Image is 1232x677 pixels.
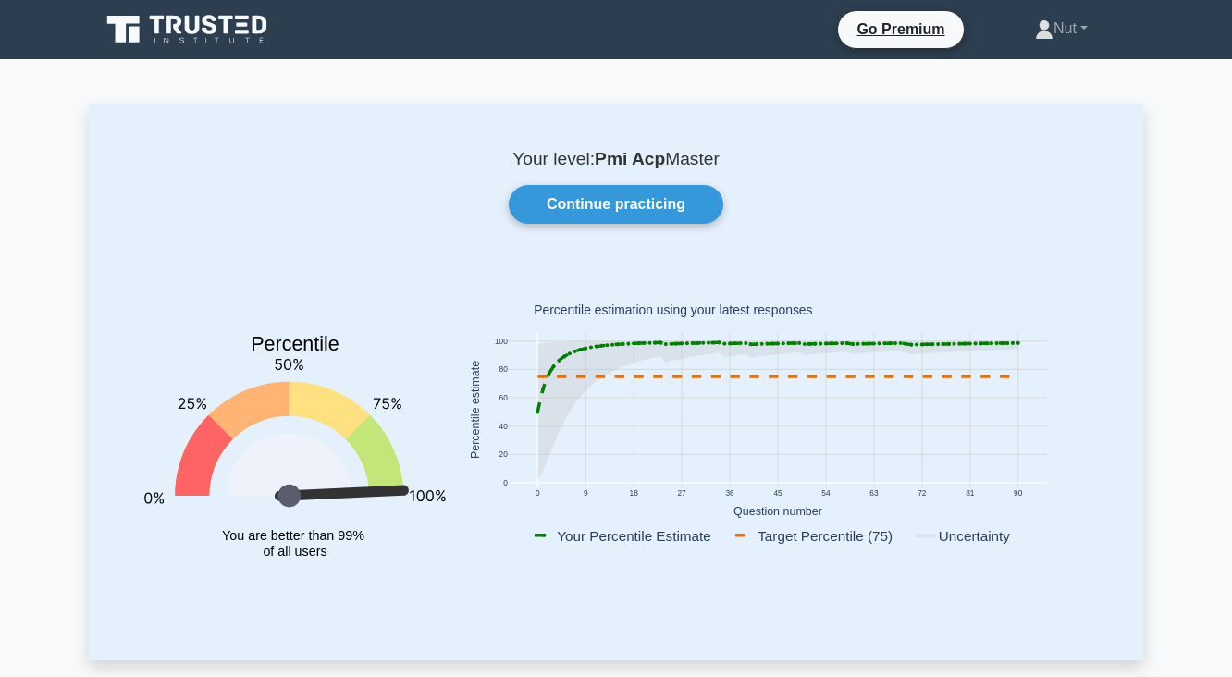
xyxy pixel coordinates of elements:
text: 27 [677,488,686,498]
a: Nut [991,10,1132,47]
text: 40 [499,422,509,431]
text: 0 [536,488,540,498]
p: Your level: Master [133,148,1099,170]
text: Percentile [251,333,339,355]
text: 100 [495,337,508,346]
text: 0 [503,479,508,488]
text: 80 [499,365,509,375]
text: 72 [918,488,927,498]
text: Percentile estimate [469,361,482,459]
tspan: of all users [263,545,326,560]
b: Pmi Acp [595,149,665,168]
tspan: You are better than 99% [222,528,364,543]
text: 81 [966,488,975,498]
text: 90 [1014,488,1023,498]
text: 45 [773,488,782,498]
text: 60 [499,393,509,402]
text: 9 [584,488,588,498]
text: 63 [869,488,879,498]
text: 20 [499,450,509,460]
text: 36 [725,488,734,498]
text: 18 [630,488,639,498]
a: Continue practicing [509,185,723,224]
text: 54 [821,488,831,498]
text: Question number [733,505,822,518]
text: Percentile estimation using your latest responses [534,303,812,318]
a: Go Premium [845,18,955,41]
